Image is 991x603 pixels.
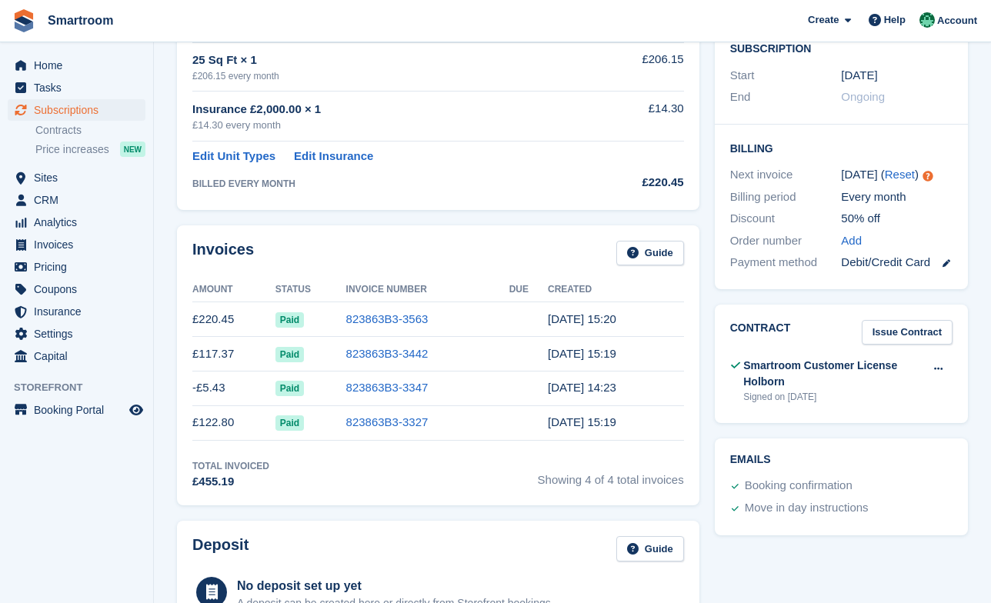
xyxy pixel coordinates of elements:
[8,301,145,322] a: menu
[841,166,953,184] div: [DATE] ( )
[592,174,684,192] div: £220.45
[192,473,269,491] div: £455.19
[192,69,592,83] div: £206.15 every month
[743,390,924,404] div: Signed on [DATE]
[616,241,684,266] a: Guide
[937,13,977,28] span: Account
[730,40,953,55] h2: Subscription
[127,401,145,419] a: Preview store
[34,278,126,300] span: Coupons
[192,118,592,133] div: £14.30 every month
[192,241,254,266] h2: Invoices
[275,415,304,431] span: Paid
[275,347,304,362] span: Paid
[192,459,269,473] div: Total Invoiced
[346,278,509,302] th: Invoice Number
[275,381,304,396] span: Paid
[8,189,145,211] a: menu
[730,140,953,155] h2: Billing
[192,536,249,561] h2: Deposit
[34,167,126,188] span: Sites
[509,278,548,302] th: Due
[14,380,153,395] span: Storefront
[745,477,853,495] div: Booking confirmation
[841,90,885,103] span: Ongoing
[730,210,842,228] div: Discount
[841,67,877,85] time: 2025-06-18 00:00:00 UTC
[548,381,616,394] time: 2025-06-25 13:23:06 UTC
[346,381,429,394] a: 823863B3-3347
[8,256,145,278] a: menu
[120,142,145,157] div: NEW
[730,188,842,206] div: Billing period
[346,415,429,428] a: 823863B3-3327
[8,212,145,233] a: menu
[275,312,304,328] span: Paid
[192,371,275,405] td: -£5.43
[730,166,842,184] div: Next invoice
[34,99,126,121] span: Subscriptions
[8,77,145,98] a: menu
[34,301,126,322] span: Insurance
[237,577,554,595] div: No deposit set up yet
[808,12,839,28] span: Create
[592,92,684,142] td: £14.30
[8,234,145,255] a: menu
[192,52,592,69] div: 25 Sq Ft × 1
[730,232,842,250] div: Order number
[538,459,684,491] span: Showing 4 of 4 total invoices
[745,499,869,518] div: Move in day instructions
[192,148,275,165] a: Edit Unit Types
[730,320,791,345] h2: Contract
[34,399,126,421] span: Booking Portal
[35,142,109,157] span: Price increases
[192,302,275,337] td: £220.45
[548,278,684,302] th: Created
[8,399,145,421] a: menu
[275,278,346,302] th: Status
[34,77,126,98] span: Tasks
[346,312,429,325] a: 823863B3-3563
[8,345,145,367] a: menu
[346,347,429,360] a: 823863B3-3442
[34,189,126,211] span: CRM
[34,234,126,255] span: Invoices
[192,405,275,440] td: £122.80
[841,254,953,272] div: Debit/Credit Card
[35,141,145,158] a: Price increases NEW
[885,168,915,181] a: Reset
[921,169,935,183] div: Tooltip anchor
[548,415,616,428] time: 2025-06-18 14:19:38 UTC
[294,148,373,165] a: Edit Insurance
[730,67,842,85] div: Start
[8,323,145,345] a: menu
[8,55,145,76] a: menu
[548,312,616,325] time: 2025-08-18 14:20:21 UTC
[192,278,275,302] th: Amount
[12,9,35,32] img: stora-icon-8386f47178a22dfd0bd8f6a31ec36ba5ce8667c1dd55bd0f319d3a0aa187defe.svg
[8,278,145,300] a: menu
[34,55,126,76] span: Home
[34,256,126,278] span: Pricing
[884,12,906,28] span: Help
[862,320,953,345] a: Issue Contract
[34,323,126,345] span: Settings
[616,536,684,561] a: Guide
[192,337,275,371] td: £117.37
[841,188,953,206] div: Every month
[42,8,119,33] a: Smartroom
[548,347,616,360] time: 2025-07-18 14:19:50 UTC
[8,99,145,121] a: menu
[192,101,592,118] div: Insurance £2,000.00 × 1
[34,345,126,367] span: Capital
[730,254,842,272] div: Payment method
[8,167,145,188] a: menu
[592,42,684,91] td: £206.15
[35,123,145,138] a: Contracts
[841,210,953,228] div: 50% off
[730,88,842,106] div: End
[919,12,935,28] img: Jacob Gabriel
[841,232,862,250] a: Add
[730,454,953,466] h2: Emails
[192,177,592,191] div: BILLED EVERY MONTH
